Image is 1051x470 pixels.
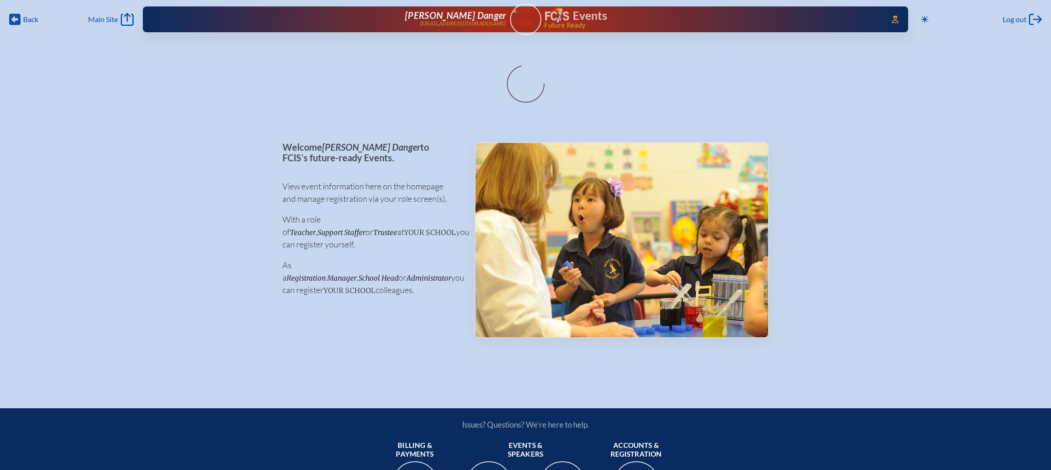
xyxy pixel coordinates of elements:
[88,15,118,24] span: Main Site
[287,274,357,282] span: Registration Manager
[358,274,399,282] span: School Head
[603,441,669,459] span: Accounts & registration
[493,441,559,459] span: Events & speakers
[404,228,456,237] span: your school
[322,141,420,153] span: [PERSON_NAME] Danger
[545,7,879,29] div: FCIS Events — Future ready
[364,420,688,429] p: Issues? Questions? We’re here to help.
[373,228,397,237] span: Trustee
[317,228,365,237] span: Support Staffer
[290,228,316,237] span: Teacher
[405,10,506,21] span: [PERSON_NAME] Danger
[282,180,460,205] p: View event information here on the homepage and manage registration via your role screen(s).
[323,286,376,295] span: your school
[1003,15,1027,24] span: Log out
[476,143,768,337] img: Events
[510,4,541,35] a: User Avatar
[88,13,133,26] a: Main Site
[23,15,38,24] span: Back
[382,441,448,459] span: Billing & payments
[172,10,506,29] a: [PERSON_NAME] Danger[EMAIL_ADDRESS][DOMAIN_NAME]
[544,22,879,29] span: Future Ready
[420,21,506,27] p: [EMAIL_ADDRESS][DOMAIN_NAME]
[282,142,460,163] p: Welcome to FCIS’s future-ready Events.
[506,3,545,28] img: User Avatar
[406,274,451,282] span: Administrator
[282,259,460,296] p: As a , or you can register colleagues.
[282,213,460,251] p: With a role of , or at you can register yourself.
